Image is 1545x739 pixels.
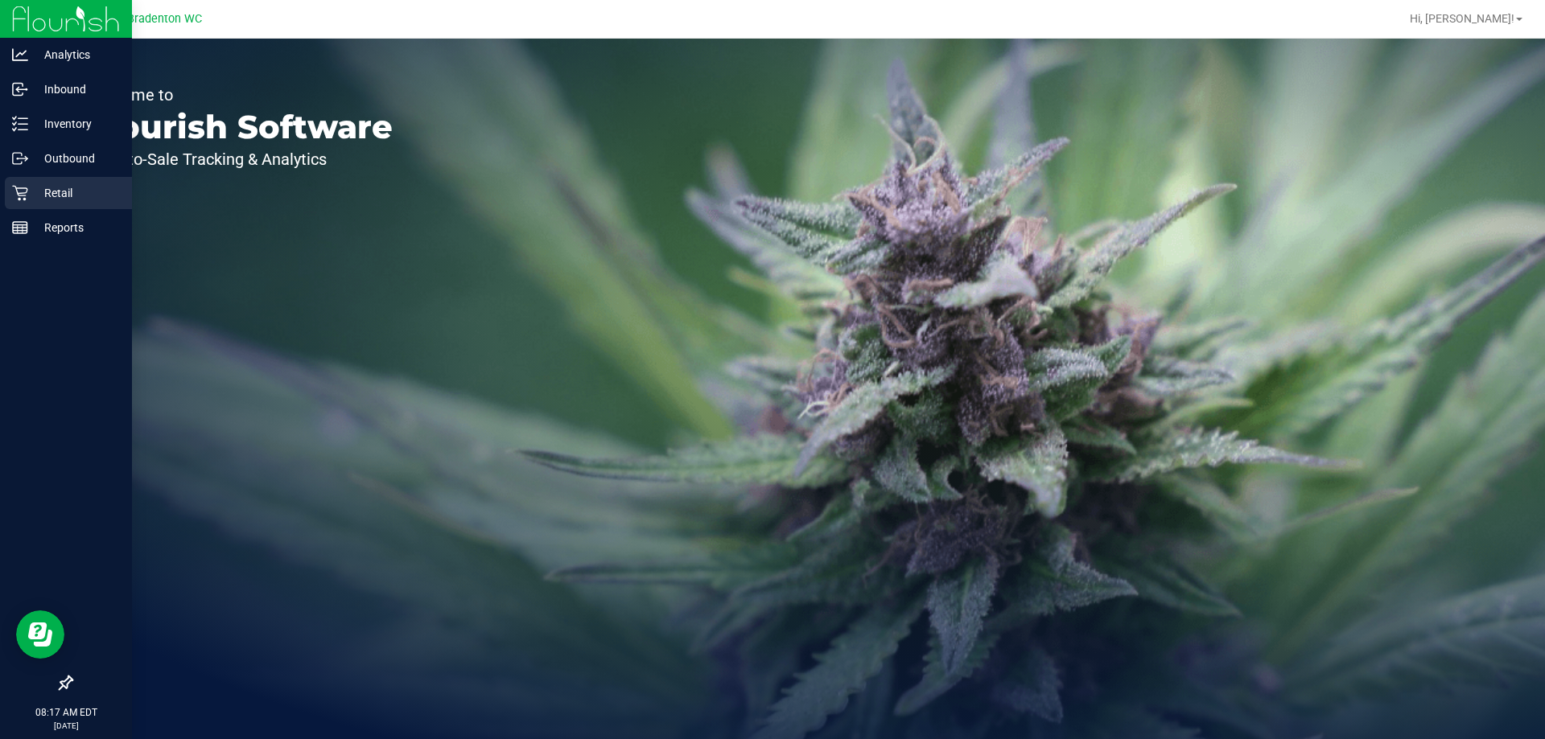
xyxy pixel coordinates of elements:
[28,80,125,99] p: Inbound
[1410,12,1514,25] span: Hi, [PERSON_NAME]!
[7,705,125,720] p: 08:17 AM EDT
[12,47,28,63] inline-svg: Analytics
[28,183,125,203] p: Retail
[12,220,28,236] inline-svg: Reports
[28,218,125,237] p: Reports
[12,185,28,201] inline-svg: Retail
[28,149,125,168] p: Outbound
[16,610,64,659] iframe: Resource center
[28,45,125,64] p: Analytics
[12,116,28,132] inline-svg: Inventory
[87,111,393,143] p: Flourish Software
[7,720,125,732] p: [DATE]
[87,151,393,167] p: Seed-to-Sale Tracking & Analytics
[28,114,125,133] p: Inventory
[12,150,28,166] inline-svg: Outbound
[87,87,393,103] p: Welcome to
[127,12,202,26] span: Bradenton WC
[12,81,28,97] inline-svg: Inbound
